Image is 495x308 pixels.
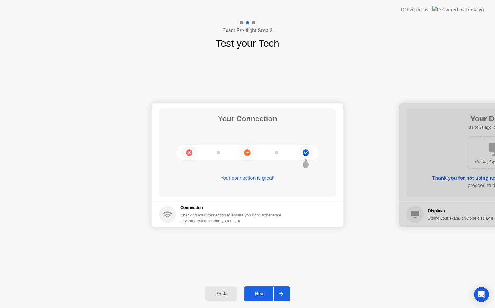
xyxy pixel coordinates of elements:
[159,174,336,182] div: Your connection is great!
[205,286,237,301] button: Back
[207,291,235,297] div: Back
[401,6,428,14] div: Delivered by
[474,287,489,302] div: Open Intercom Messenger
[218,113,277,124] h1: Your Connection
[180,205,285,211] h5: Connection
[222,27,273,34] h4: Exam Pre-flight:
[216,36,279,51] h1: Test your Tech
[246,291,273,297] div: Next
[258,28,273,33] b: Step 2
[180,212,285,224] div: Checking your connection to ensure you don’t experience any interuptions during your exam
[432,6,484,13] img: Delivered by Rosalyn
[244,286,290,301] button: Next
